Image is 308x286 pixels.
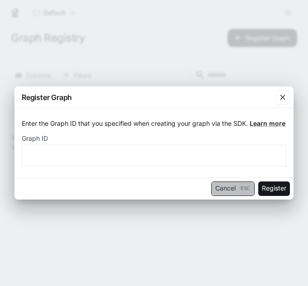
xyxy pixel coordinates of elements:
button: Register [258,181,290,196]
p: Enter the Graph ID that you specified when creating your graph via the SDK. [22,119,286,128]
a: Learn more [250,119,285,127]
p: Graph ID [22,135,48,142]
button: CancelEsc [211,181,255,196]
p: Register Graph [22,92,72,103]
p: Esc [239,183,251,193]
